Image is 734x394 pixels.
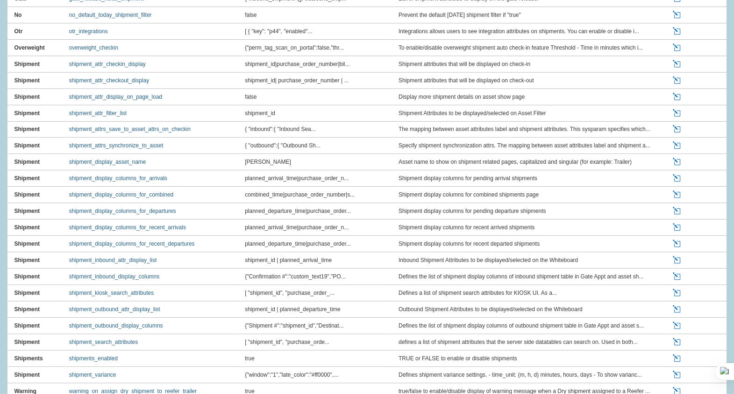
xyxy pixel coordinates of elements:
[14,241,40,247] strong: Shipment
[392,252,666,269] td: Inbound Shipment Attributes to be displayed/selected on the Whiteboard
[69,61,146,67] a: shipment_attr_checkin_display
[69,257,157,263] a: shipment_inbound_attr_display_list
[69,290,154,296] a: shipment_kiosk_search_attributes
[392,269,666,285] td: Defines the list of shipment display columns of inbound shipment table in Gate Appt and asset sh...
[672,27,683,36] a: Edit
[672,60,683,68] a: Edit
[672,190,683,199] a: Edit
[238,285,392,301] td: [ "shipment_id", "purchase_order_...
[69,224,186,231] a: shipment_display_columns_for_recent_arrivals
[672,223,683,232] a: Edit
[238,219,392,236] td: planned_arrival_time|purchase_order_n...
[392,350,666,367] td: TRUE or FALSE to enable or disable shipments
[672,321,683,330] a: Edit
[238,122,392,138] td: { "inbound":{ "Inbound Sea...
[392,40,666,56] td: To enable/disable overweight shipment auto check-in feature Threshold - Time in minutes which i...
[14,142,40,149] strong: Shipment
[69,273,159,280] a: shipment_inbound_display_columns
[392,187,666,203] td: Shipment display columns for combined shipments page
[14,208,40,214] strong: Shipment
[69,142,163,149] a: shipment_attrs_synchronize_to_asset
[672,256,683,264] a: Edit
[14,322,40,329] strong: Shipment
[672,289,683,297] a: Edit
[238,154,392,170] td: [PERSON_NAME]
[14,110,40,117] strong: Shipment
[14,257,40,263] strong: Shipment
[238,7,392,23] td: false
[392,154,666,170] td: Asset name to show on shipment related pages, capitalized and singular (for example: Trailer)
[672,207,683,215] a: Edit
[238,73,392,89] td: shipment_id| purchase_order_number | ...
[392,334,666,350] td: defines a list of shipment attributes that the server side datatables can search on. Used in both...
[238,89,392,105] td: false
[238,40,392,56] td: {"perm_tag_scan_on_portal":false,"thr...
[14,159,40,165] strong: Shipment
[392,89,666,105] td: Display more shipment details on asset show page
[238,105,392,122] td: shipment_id
[238,367,392,383] td: {"window":"1","late_color":"#ff0000",...
[392,122,666,138] td: The mapping between asset attributes label and shipment attributes. This sysparam specifies which...
[14,61,40,67] strong: Shipment
[69,28,108,35] a: otr_integrations
[69,208,176,214] a: shipment_display_columns_for_departures
[672,93,683,101] a: Edit
[392,23,666,40] td: Integrations allows users to see integration attributes on shipments. You can enable or disable i...
[392,318,666,334] td: Defines the list of shipment display columns of outbound shipment table in Gate Appt and asset s...
[672,141,683,150] a: Edit
[14,126,40,132] strong: Shipment
[392,138,666,154] td: Specify shipment synchronization attrs. The mapping between asset attributes label and shipment a...
[69,322,163,329] a: shipment_outbound_display_columns
[672,354,683,363] a: Edit
[14,306,40,313] strong: Shipment
[14,224,40,231] strong: Shipment
[69,12,152,18] a: no_default_today_shipment_filter
[69,44,118,51] a: overweight_checkin
[69,355,118,362] a: shipments_enabled
[238,269,392,285] td: {"Confirmation #":"custom_text19","PO...
[672,371,683,379] a: Edit
[14,77,40,84] strong: Shipment
[14,12,21,18] strong: No
[392,7,666,23] td: Prevent the default [DATE] shipment filter if "true"
[69,110,127,117] a: shipment_attr_filter_list
[69,306,160,313] a: shipment_outbound_attr_display_list
[69,77,149,84] a: shipment_attr_checkout_display
[672,240,683,248] a: Edit
[672,305,683,314] a: Edit
[672,11,683,19] a: Edit
[672,158,683,166] a: Edit
[238,170,392,187] td: planned_arrival_time|purchase_order_n...
[238,252,392,269] td: shipment_id | planned_arrival_time
[69,126,191,132] a: shipment_attrs_save_to_asset_attrs_on_checkin
[14,355,43,362] strong: Shipments
[69,339,138,345] a: shipment_search_attributes
[14,339,40,345] strong: Shipment
[672,44,683,52] a: Edit
[672,338,683,346] a: Edit
[14,175,40,182] strong: Shipment
[392,285,666,301] td: Defines a list of shipment search attributes for KIOSK UI. As a...
[392,203,666,219] td: Shipment display columns for pending departure shipments
[69,175,167,182] a: shipment_display_columns_for_arrivals
[238,350,392,367] td: true
[672,125,683,133] a: Edit
[14,28,22,35] strong: Otr
[14,44,44,51] strong: Overweight
[392,367,666,383] td: Defines shipment variance settings. - time_unit: (m, h, d) minutes, hours, days - To show varianc...
[69,191,173,198] a: shipment_display_columns_for_combined
[672,76,683,85] a: Edit
[672,272,683,281] a: Edit
[238,301,392,318] td: shipment_id | planned_departure_time
[238,236,392,252] td: planned_departure_time|purchase_order...
[238,334,392,350] td: [ "shipment_id", "purchase_orde...
[69,94,162,100] a: shipment_attr_display_on_page_load
[392,56,666,73] td: Shipment attributes that will be displayed on check-in
[392,236,666,252] td: Shipment display columns for recent departed shipments
[69,241,195,247] a: shipment_display_columns_for_recent_departures
[14,191,40,198] strong: Shipment
[14,372,40,378] strong: Shipment
[69,159,146,165] a: shipment_display_asset_name
[392,301,666,318] td: Outbound Shipment Attributes to be displayed/selected on the Whiteboard
[392,73,666,89] td: Shipment attributes that will be displayed on check-out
